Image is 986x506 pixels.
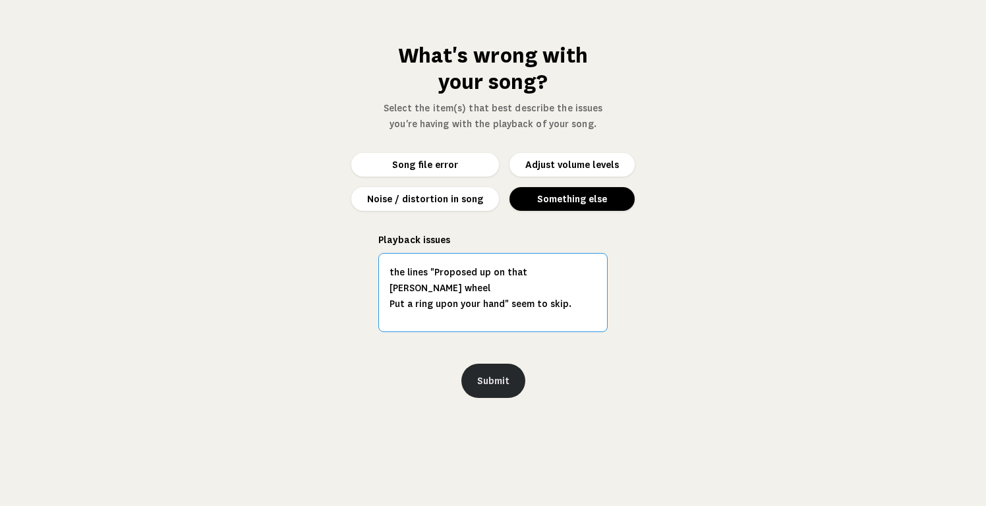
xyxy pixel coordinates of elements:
button: Noise / distortion in song [351,187,499,211]
p: Select the item(s) that best describe the issues you're having with the playback of your song. [378,100,608,132]
img: logo_orange.svg [21,21,32,32]
img: tab_domain_overview_orange.svg [36,83,46,94]
button: Something else [509,187,635,211]
img: website_grey.svg [21,34,32,45]
button: Submit [461,364,525,398]
div: v 4.0.25 [37,21,65,32]
button: Song file error [351,153,499,177]
img: tab_keywords_by_traffic_grey.svg [131,83,142,94]
div: Domain Overview [50,84,118,93]
div: Keywords by Traffic [146,84,222,93]
label: Playback issues [378,232,608,248]
div: Domain: [DOMAIN_NAME] [34,34,145,45]
h1: What's wrong with your song? [378,42,608,95]
button: Adjust volume levels [509,153,635,177]
textarea: the lines "Proposed up on that [PERSON_NAME] wheel Put a ring upon your hand" seem to skip. [378,253,608,332]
